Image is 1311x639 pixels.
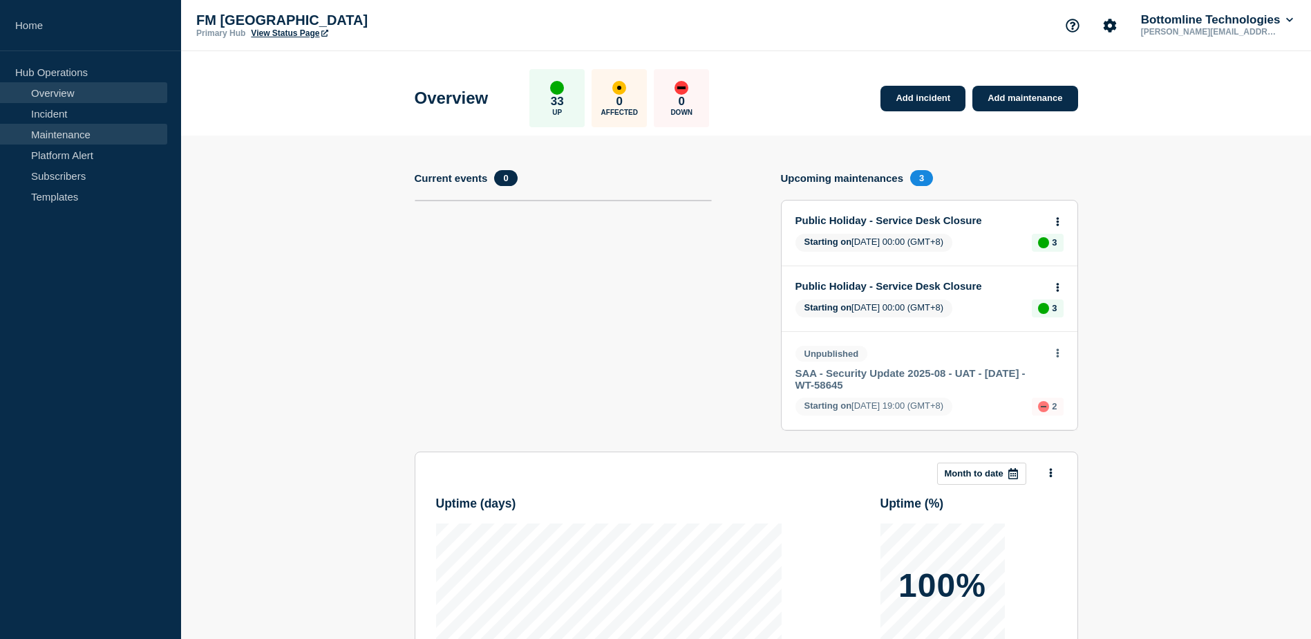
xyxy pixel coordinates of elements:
button: Bottomline Technologies [1138,13,1296,27]
h3: Uptime ( days ) [436,497,516,511]
p: 0 [616,95,623,109]
p: Primary Hub [196,28,245,38]
p: 3 [1052,303,1057,313]
button: Month to date [937,463,1026,485]
span: [DATE] 00:00 (GMT+8) [795,234,953,252]
div: affected [612,81,626,95]
h1: Overview [415,89,489,108]
h3: Uptime ( % ) [880,497,944,511]
span: [DATE] 19:00 (GMT+8) [795,398,953,416]
p: 2 [1052,401,1057,411]
div: down [1038,401,1049,412]
h4: Upcoming maintenances [781,172,904,184]
span: Starting on [804,237,852,247]
a: View Status Page [251,28,328,38]
span: Starting on [804,302,852,313]
button: Account settings [1095,11,1124,40]
p: Month to date [945,468,1003,479]
a: SAA - Security Update 2025-08 - UAT - [DATE] - WT-58645 [795,367,1045,391]
a: Add maintenance [972,86,1077,111]
span: [DATE] 00:00 (GMT+8) [795,299,953,317]
div: down [675,81,688,95]
span: 3 [910,170,933,186]
div: up [550,81,564,95]
p: 3 [1052,237,1057,248]
span: 0 [494,170,517,186]
p: 100% [898,569,986,602]
p: 0 [679,95,685,109]
p: [PERSON_NAME][EMAIL_ADDRESS][PERSON_NAME][DOMAIN_NAME] [1138,27,1282,37]
a: Public Holiday - Service Desk Closure [795,214,1045,226]
h4: Current events [415,172,488,184]
a: Public Holiday - Service Desk Closure [795,280,1045,292]
span: Starting on [804,400,852,411]
p: FM [GEOGRAPHIC_DATA] [196,12,473,28]
p: Affected [601,109,638,116]
p: Down [670,109,692,116]
a: Add incident [880,86,965,111]
span: Unpublished [795,346,868,362]
button: Support [1058,11,1087,40]
p: 33 [551,95,564,109]
div: up [1038,237,1049,248]
p: Up [552,109,562,116]
div: up [1038,303,1049,314]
